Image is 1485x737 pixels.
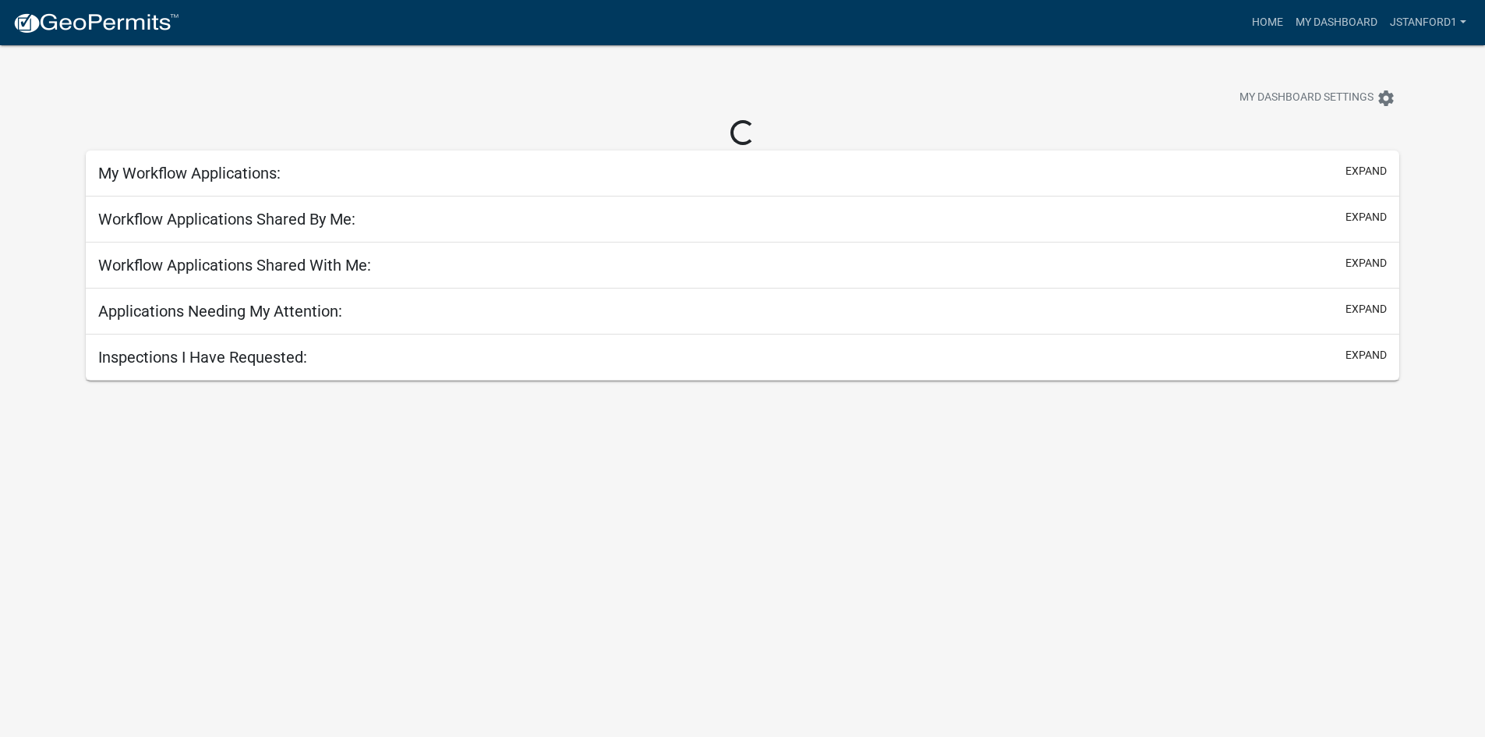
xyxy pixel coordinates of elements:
h5: Applications Needing My Attention: [98,302,342,321]
button: expand [1345,301,1387,317]
button: My Dashboard Settingssettings [1227,83,1408,113]
button: expand [1345,209,1387,225]
button: expand [1345,347,1387,363]
a: Home [1246,8,1289,37]
h5: Workflow Applications Shared By Me: [98,210,355,229]
button: expand [1345,163,1387,179]
a: My Dashboard [1289,8,1384,37]
button: expand [1345,255,1387,271]
span: My Dashboard Settings [1239,89,1374,108]
h5: My Workflow Applications: [98,164,281,182]
h5: Workflow Applications Shared With Me: [98,256,371,275]
a: Jstanford1 [1384,8,1473,37]
h5: Inspections I Have Requested: [98,348,307,367]
i: settings [1377,89,1395,108]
